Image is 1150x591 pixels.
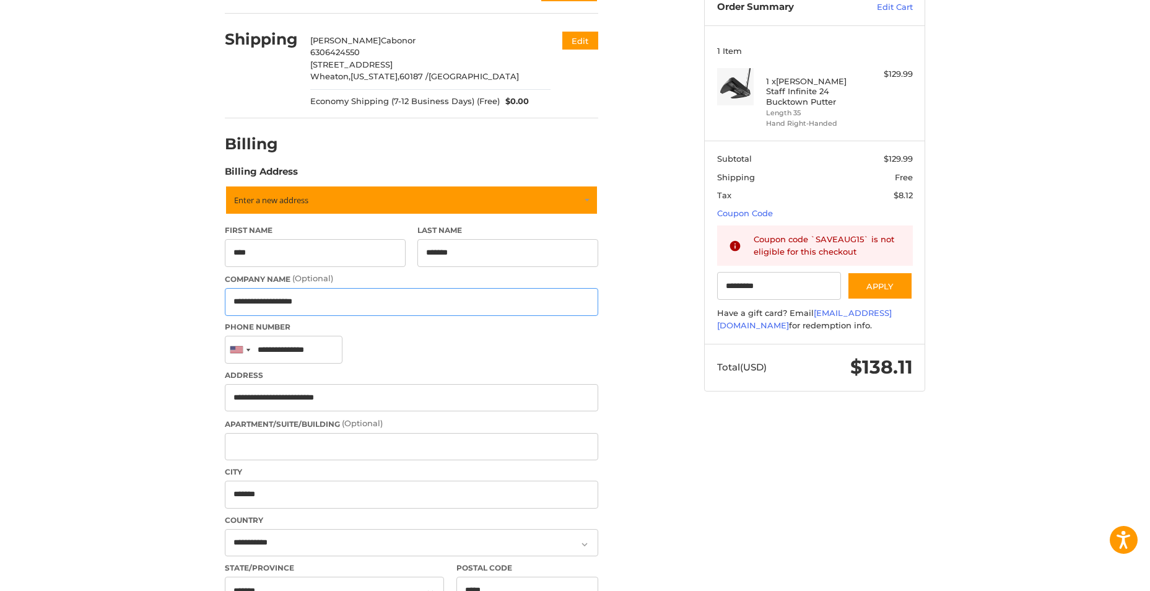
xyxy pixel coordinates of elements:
[381,35,416,45] span: Cabonor
[225,165,298,185] legend: Billing Address
[225,225,406,236] label: First Name
[864,68,913,81] div: $129.99
[850,1,913,14] a: Edit Cart
[1048,558,1150,591] iframe: Google Customer Reviews
[717,308,892,330] a: [EMAIL_ADDRESS][DOMAIN_NAME]
[717,307,913,331] div: Have a gift card? Email for redemption info.
[562,32,598,50] button: Edit
[766,108,861,118] li: Length 35
[717,208,773,218] a: Coupon Code
[895,172,913,182] span: Free
[717,361,767,373] span: Total (USD)
[847,272,913,300] button: Apply
[225,322,598,333] label: Phone Number
[310,71,351,81] span: Wheaton,
[717,1,850,14] h3: Order Summary
[766,118,861,129] li: Hand Right-Handed
[500,95,529,108] span: $0.00
[225,563,444,574] label: State/Province
[717,154,752,164] span: Subtotal
[225,336,254,363] div: United States: +1
[225,30,298,49] h2: Shipping
[717,190,731,200] span: Tax
[717,172,755,182] span: Shipping
[850,356,913,379] span: $138.11
[754,234,901,258] div: Coupon code `SAVEAUG15` is not eligible for this checkout
[884,154,913,164] span: $129.99
[234,195,308,206] span: Enter a new address
[310,35,381,45] span: [PERSON_NAME]
[225,418,598,430] label: Apartment/Suite/Building
[351,71,399,81] span: [US_STATE],
[894,190,913,200] span: $8.12
[225,185,598,215] a: Enter or select a different address
[225,134,297,154] h2: Billing
[717,46,913,56] h3: 1 Item
[417,225,598,236] label: Last Name
[225,273,598,285] label: Company Name
[456,563,599,574] label: Postal Code
[429,71,519,81] span: [GEOGRAPHIC_DATA]
[225,466,598,478] label: City
[310,59,393,69] span: [STREET_ADDRESS]
[310,95,500,108] span: Economy Shipping (7-12 Business Days) (Free)
[292,273,333,283] small: (Optional)
[717,272,842,300] input: Gift Certificate or Coupon Code
[225,515,598,526] label: Country
[310,47,360,57] span: 6306424550
[342,418,383,428] small: (Optional)
[766,76,861,107] h4: 1 x [PERSON_NAME] Staff Infinite 24 Bucktown Putter
[225,370,598,381] label: Address
[399,71,429,81] span: 60187 /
